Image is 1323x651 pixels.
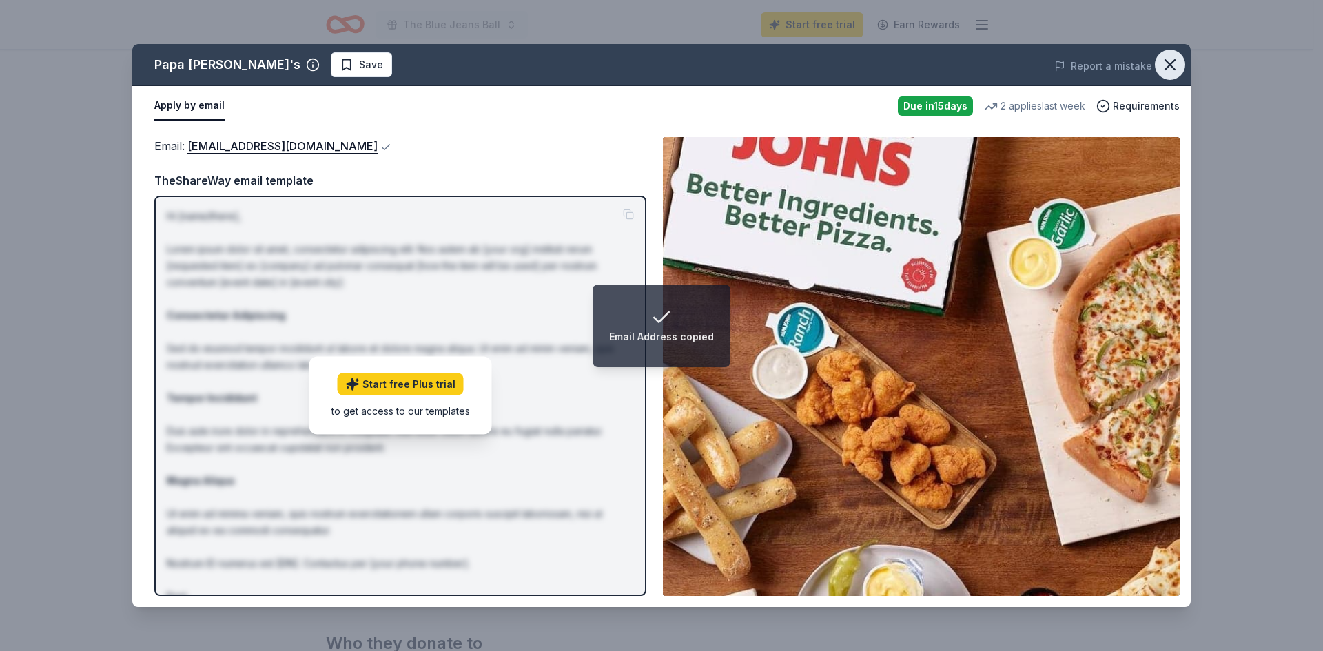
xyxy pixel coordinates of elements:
div: 2 applies last week [984,98,1085,114]
strong: Magna Aliqua [167,475,234,486]
button: Apply by email [154,92,225,121]
span: Requirements [1113,98,1180,114]
div: Due in 15 days [898,96,973,116]
strong: Consectetur Adipiscing [167,309,285,321]
strong: Tempor Incididunt [167,392,257,404]
div: Papa [PERSON_NAME]'s [154,54,300,76]
a: Start free Plus trial [338,373,464,395]
img: Image for Papa John's [663,137,1180,596]
span: Email : [154,139,378,153]
div: TheShareWay email template [154,172,646,189]
button: Report a mistake [1054,58,1152,74]
span: Save [359,56,383,73]
button: Requirements [1096,98,1180,114]
button: Save [331,52,392,77]
div: Email Address copied [609,329,714,345]
p: Hi [name/there], Lorem ipsum dolor sit amet, consectetur adipiscing elit. Nos autem ab [your org]... [167,208,634,621]
div: to get access to our templates [331,404,470,418]
a: [EMAIL_ADDRESS][DOMAIN_NAME] [187,137,378,155]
